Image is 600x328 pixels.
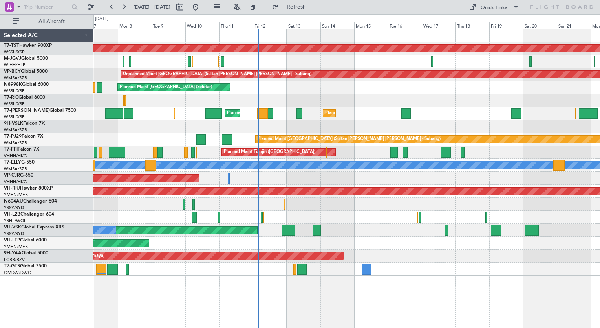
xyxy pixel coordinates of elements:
[481,4,507,12] div: Quick Links
[4,153,27,159] a: VHHH/HKG
[4,49,25,55] a: WSSL/XSP
[4,186,53,191] a: VH-RIUHawker 800XP
[354,22,388,29] div: Mon 15
[4,95,18,100] span: T7-RIC
[4,56,48,61] a: M-JGVJGlobal 5000
[4,179,27,185] a: VHHH/HKG
[4,238,20,243] span: VH-LEP
[4,69,48,74] a: VP-BCYGlobal 5000
[134,4,170,11] span: [DATE] - [DATE]
[280,4,313,10] span: Refresh
[4,82,49,87] a: N8998KGlobal 6000
[123,68,311,80] div: Unplanned Maint [GEOGRAPHIC_DATA] (Sultan [PERSON_NAME] [PERSON_NAME] - Subang)
[4,140,27,146] a: WMSA/SZB
[4,270,31,276] a: OMDW/DWC
[120,81,212,93] div: Planned Maint [GEOGRAPHIC_DATA] (Seletar)
[4,160,35,165] a: T7-ELLYG-550
[4,101,25,107] a: WSSL/XSP
[4,134,43,139] a: T7-PJ29Falcon 7X
[4,238,47,243] a: VH-LEPGlobal 6000
[4,82,22,87] span: N8998K
[4,205,24,211] a: YSSY/SYD
[4,75,27,81] a: WMSA/SZB
[489,22,523,29] div: Fri 19
[4,160,21,165] span: T7-ELLY
[4,147,39,152] a: T7-FFIFalcon 7X
[557,22,591,29] div: Sun 21
[455,22,489,29] div: Thu 18
[152,22,185,29] div: Tue 9
[4,251,48,256] a: 9H-YAAGlobal 5000
[227,107,304,119] div: Planned Maint Dubai (Al Maktoum Intl)
[422,22,455,29] div: Wed 17
[4,121,23,126] span: 9H-VSLK
[4,114,25,120] a: WSSL/XSP
[465,1,523,13] button: Quick Links
[4,225,21,230] span: VH-VSK
[24,1,69,13] input: Trip Number
[4,173,20,178] span: VP-CJR
[4,147,18,152] span: T7-FFI
[523,22,557,29] div: Sat 20
[84,22,118,29] div: Sun 7
[9,15,85,28] button: All Aircraft
[388,22,422,29] div: Tue 16
[4,192,28,198] a: YMEN/MEB
[268,1,315,13] button: Refresh
[4,127,27,133] a: WMSA/SZB
[4,134,22,139] span: T7-PJ29
[4,199,57,204] a: N604AUChallenger 604
[219,22,253,29] div: Thu 11
[185,22,219,29] div: Wed 10
[4,43,19,48] span: T7-TST
[4,173,33,178] a: VP-CJRG-650
[4,264,20,269] span: T7-GTS
[4,218,26,224] a: YSHL/WOL
[4,69,21,74] span: VP-BCY
[4,225,64,230] a: VH-VSKGlobal Express XRS
[258,133,441,145] div: Planned Maint [GEOGRAPHIC_DATA] (Sultan [PERSON_NAME] [PERSON_NAME] - Subang)
[325,107,417,119] div: Planned Maint [GEOGRAPHIC_DATA] (Seletar)
[95,16,108,22] div: [DATE]
[20,19,83,24] span: All Aircraft
[320,22,354,29] div: Sun 14
[4,43,52,48] a: T7-TSTHawker 900XP
[4,166,27,172] a: WMSA/SZB
[4,186,20,191] span: VH-RIU
[4,212,54,217] a: VH-L2BChallenger 604
[4,121,45,126] a: 9H-VSLKFalcon 7X
[4,108,49,113] span: T7-[PERSON_NAME]
[4,199,23,204] span: N604AU
[4,56,21,61] span: M-JGVJ
[253,22,287,29] div: Fri 12
[4,231,24,237] a: YSSY/SYD
[4,244,28,250] a: YMEN/MEB
[224,146,315,158] div: Planned Maint Tianjin ([GEOGRAPHIC_DATA])
[4,264,47,269] a: T7-GTSGlobal 7500
[4,62,26,68] a: WIHH/HLP
[4,95,45,100] a: T7-RICGlobal 6000
[287,22,320,29] div: Sat 13
[4,88,25,94] a: WSSL/XSP
[4,251,22,256] span: 9H-YAA
[4,108,76,113] a: T7-[PERSON_NAME]Global 7500
[4,257,25,263] a: FCBB/BZV
[118,22,152,29] div: Mon 8
[4,212,20,217] span: VH-L2B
